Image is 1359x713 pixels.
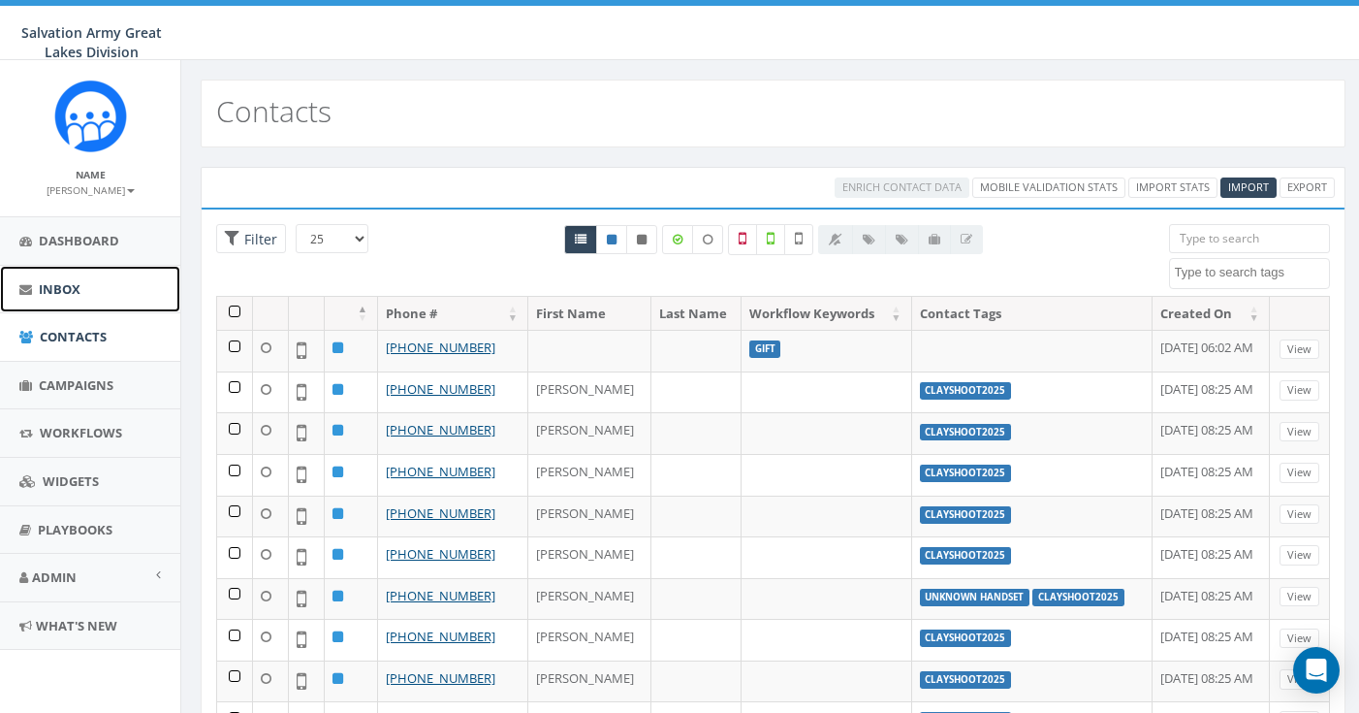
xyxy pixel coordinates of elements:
span: What's New [36,617,117,634]
td: [DATE] 08:25 AM [1153,372,1270,413]
td: [PERSON_NAME] [528,496,651,537]
span: CSV files only [1228,179,1269,194]
span: Filter [239,230,277,248]
input: Type to search [1169,224,1331,253]
label: GIFT [749,340,781,358]
td: [DATE] 08:25 AM [1153,619,1270,661]
label: clayshoot2025 [920,506,1012,524]
label: clayshoot2025 [1032,589,1124,606]
small: Name [76,168,106,181]
a: [PHONE_NUMBER] [386,463,495,480]
img: Rally_Corp_Icon_1.png [54,80,127,152]
td: [DATE] 06:02 AM [1153,330,1270,372]
a: View [1280,545,1319,566]
a: Opted Out [626,225,657,254]
td: [PERSON_NAME] [528,578,651,620]
textarea: Search [1175,264,1330,281]
th: Created On: activate to sort column ascending [1153,297,1270,331]
div: Open Intercom Messenger [1293,647,1340,694]
th: Workflow Keywords: activate to sort column ascending [742,297,912,331]
label: clayshoot2025 [920,424,1012,441]
a: View [1280,340,1319,360]
span: Salvation Army Great Lakes Division [21,23,162,61]
a: View [1280,669,1319,690]
a: [PHONE_NUMBER] [386,628,495,645]
span: Advance Filter [216,224,286,254]
a: Import [1220,178,1277,198]
a: [PHONE_NUMBER] [386,380,495,398]
span: Workflows [40,424,122,441]
a: Import Stats [1128,178,1217,198]
td: [DATE] 08:25 AM [1153,578,1270,620]
td: [PERSON_NAME] [528,661,651,702]
label: clayshoot2025 [920,547,1012,565]
i: This phone number is subscribed and will receive texts. [607,234,616,245]
label: Data not Enriched [692,225,723,254]
span: Campaigns [39,376,113,394]
span: Admin [32,568,77,586]
td: [DATE] 08:25 AM [1153,412,1270,454]
a: Mobile Validation Stats [972,178,1125,198]
td: [PERSON_NAME] [528,454,651,496]
td: [PERSON_NAME] [528,412,651,454]
a: [PHONE_NUMBER] [386,339,495,356]
td: [PERSON_NAME] [528,536,651,578]
span: Playbooks [38,521,112,538]
td: [DATE] 08:25 AM [1153,536,1270,578]
a: View [1280,587,1319,607]
td: [DATE] 08:25 AM [1153,454,1270,496]
th: Phone #: activate to sort column ascending [378,297,528,331]
label: unknown handset [920,589,1030,606]
a: [PERSON_NAME] [47,180,135,198]
label: clayshoot2025 [920,382,1012,400]
a: View [1280,380,1319,401]
a: Active [596,225,627,254]
a: View [1280,422,1319,442]
th: Contact Tags [912,297,1153,331]
th: Last Name [651,297,742,331]
a: All contacts [564,225,597,254]
a: View [1280,629,1319,649]
td: [PERSON_NAME] [528,372,651,413]
small: [PERSON_NAME] [47,183,135,197]
label: Not a Mobile [728,224,757,255]
label: clayshoot2025 [920,630,1012,647]
a: View [1280,504,1319,525]
td: [DATE] 08:25 AM [1153,661,1270,702]
label: Data Enriched [662,225,693,254]
a: [PHONE_NUMBER] [386,504,495,522]
a: View [1280,463,1319,483]
span: Import [1228,179,1269,194]
a: [PHONE_NUMBER] [386,421,495,438]
a: Export [1280,178,1335,198]
td: [PERSON_NAME] [528,619,651,661]
span: Contacts [40,328,107,345]
th: First Name [528,297,651,331]
a: [PHONE_NUMBER] [386,669,495,687]
label: clayshoot2025 [920,671,1012,689]
span: Dashboard [39,232,119,249]
span: Widgets [43,472,99,490]
i: This phone number is unsubscribed and has opted-out of all texts. [637,234,647,245]
a: [PHONE_NUMBER] [386,545,495,563]
label: Not Validated [784,224,813,255]
h2: Contacts [216,95,332,127]
td: [DATE] 08:25 AM [1153,496,1270,537]
span: Inbox [39,280,80,298]
label: clayshoot2025 [920,465,1012,482]
a: [PHONE_NUMBER] [386,587,495,604]
label: Validated [756,224,785,255]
